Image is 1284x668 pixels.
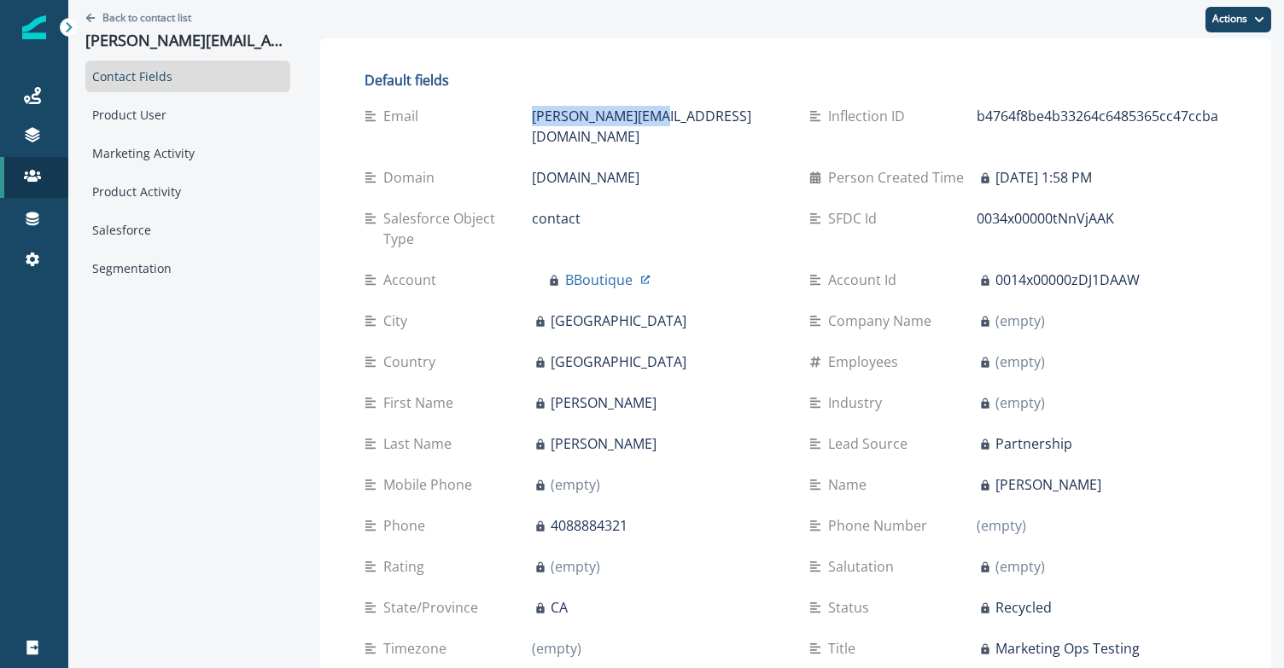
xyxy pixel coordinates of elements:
p: (empty) [977,515,1026,536]
p: Phone [383,515,432,536]
p: SFDC Id [828,208,884,229]
p: CA [551,597,568,618]
p: Name [828,474,873,495]
p: Company Name [828,311,938,331]
div: Marketing Activity [85,137,290,169]
p: Salutation [828,556,901,577]
p: Mobile Phone [383,474,479,495]
p: 0034x00000tNnVjAAK [977,208,1114,229]
p: Employees [828,351,905,372]
p: City [383,311,414,331]
p: [GEOGRAPHIC_DATA] [551,311,686,331]
p: Salesforce Object Type [383,208,532,249]
p: Lead Source [828,433,914,454]
p: 4088884321 [551,515,627,536]
p: [GEOGRAPHIC_DATA] [551,351,686,372]
p: (empty) [551,474,600,495]
p: Marketing Ops Testing [995,638,1140,659]
p: Email [383,106,425,126]
p: Recycled [995,597,1052,618]
p: Account Id [828,270,903,290]
p: [PERSON_NAME] [551,392,657,413]
p: Last Name [383,433,458,454]
p: contact [532,208,581,229]
img: Inflection [22,15,46,39]
p: (empty) [995,392,1045,413]
div: Contact Fields [85,61,290,92]
button: Go back [85,10,191,25]
p: Title [828,638,862,659]
p: Status [828,597,876,618]
p: [DATE] 1:58 PM [995,167,1092,188]
p: [DOMAIN_NAME] [532,167,639,188]
p: Domain [383,167,441,188]
button: Actions [1205,7,1271,32]
p: Account [383,270,443,290]
div: Salesforce [85,214,290,246]
p: [PERSON_NAME][EMAIL_ADDRESS][DOMAIN_NAME] [85,32,290,50]
p: Back to contact list [102,10,191,25]
p: b4764f8be4b33264c6485365cc47ccba [977,106,1218,126]
p: Country [383,351,442,372]
p: 0014x00000zDJ1DAAW [995,270,1140,290]
p: [PERSON_NAME] [995,474,1101,495]
p: (empty) [995,351,1045,372]
p: First Name [383,392,460,413]
p: [PERSON_NAME] [551,433,657,454]
p: Timezone [383,638,453,659]
p: Phone Number [828,515,934,536]
p: (empty) [551,556,600,577]
p: Partnership [995,433,1072,454]
p: Rating [383,556,431,577]
h2: Default fields [365,73,1227,89]
p: (empty) [995,556,1045,577]
p: BBoutique [565,270,633,290]
p: (empty) [532,638,581,659]
p: State/Province [383,597,485,618]
div: Product User [85,99,290,131]
div: Product Activity [85,176,290,207]
p: Inflection ID [828,106,912,126]
p: (empty) [995,311,1045,331]
p: Person Created Time [828,167,971,188]
p: Industry [828,392,889,413]
p: [PERSON_NAME][EMAIL_ADDRESS][DOMAIN_NAME] [532,106,782,147]
div: Segmentation [85,253,290,284]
